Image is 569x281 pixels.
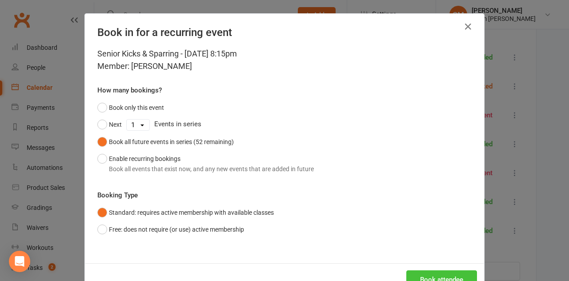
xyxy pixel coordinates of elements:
label: Booking Type [97,190,138,201]
button: Close [461,20,475,34]
button: Book all future events in series (52 remaining) [97,133,234,150]
button: Standard: requires active membership with available classes [97,204,274,221]
button: Free: does not require (or use) active membership [97,221,244,238]
h4: Book in for a recurring event [97,26,472,39]
button: Enable recurring bookingsBook all events that exist now, and any new events that are added in future [97,150,314,177]
label: How many bookings? [97,85,162,96]
div: Senior Kicks & Sparring - [DATE] 8:15pm Member: [PERSON_NAME] [97,48,472,72]
div: Book all events that exist now, and any new events that are added in future [109,164,314,174]
div: Book all future events in series (52 remaining) [109,137,234,147]
div: Open Intercom Messenger [9,251,30,272]
button: Next [97,116,122,133]
button: Book only this event [97,99,164,116]
div: Events in series [97,116,472,133]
